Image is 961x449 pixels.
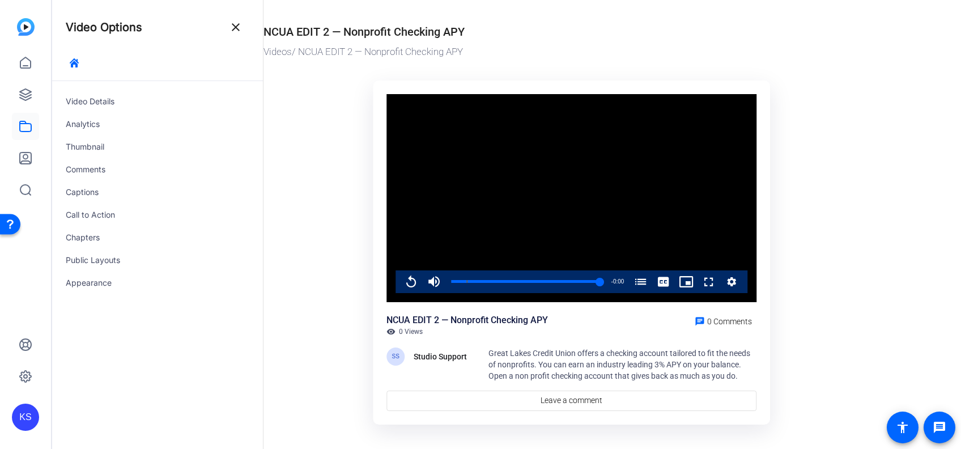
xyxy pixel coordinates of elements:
[52,249,263,272] div: Public Layouts
[263,46,292,57] a: Videos
[675,270,698,293] button: Picture-in-Picture
[52,272,263,294] div: Appearance
[451,280,599,283] div: Progress Bar
[488,349,750,380] span: Great Lakes Credit Union offers a checking account tailored to fit the needs of nonprofits. You c...
[386,391,756,411] a: Leave a comment
[698,270,720,293] button: Fullscreen
[414,350,470,363] div: Studio Support
[52,226,263,249] div: Chapters
[263,45,882,60] div: / NCUA EDIT 2 — Nonprofit Checking APY
[400,270,423,293] button: Replay
[52,158,263,181] div: Comments
[933,421,946,434] mat-icon: message
[399,327,423,336] span: 0 Views
[695,316,705,327] mat-icon: chat
[611,278,613,285] span: -
[52,204,263,226] div: Call to Action
[52,135,263,158] div: Thumbnail
[386,348,405,366] div: SS
[423,270,445,293] button: Mute
[52,181,263,204] div: Captions
[52,90,263,113] div: Video Details
[630,270,652,293] button: Chapters
[652,270,675,293] button: Captions
[386,94,756,302] div: Video Player
[541,395,602,406] span: Leave a comment
[229,20,243,34] mat-icon: close
[17,18,35,36] img: blue-gradient.svg
[613,278,624,285] span: 0:00
[263,23,465,40] div: NCUA EDIT 2 — Nonprofit Checking APY
[386,314,548,327] div: NCUA EDIT 2 — Nonprofit Checking APY
[12,404,39,431] div: KS
[896,421,909,434] mat-icon: accessibility
[386,327,396,336] mat-icon: visibility
[66,20,142,34] h4: Video Options
[52,113,263,135] div: Analytics
[690,314,756,327] a: 0 Comments
[707,317,752,326] span: 0 Comments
